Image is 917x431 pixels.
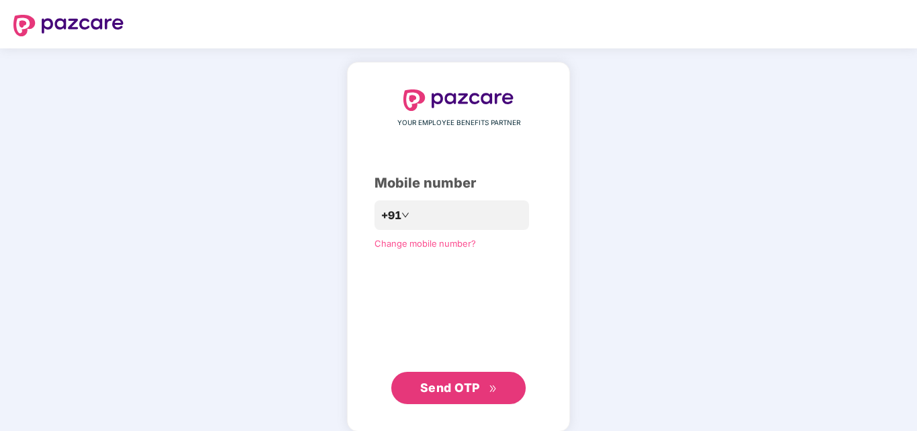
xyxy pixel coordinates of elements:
[374,238,476,249] a: Change mobile number?
[403,89,514,111] img: logo
[420,381,480,395] span: Send OTP
[401,211,409,219] span: down
[397,118,520,128] span: YOUR EMPLOYEE BENEFITS PARTNER
[391,372,526,404] button: Send OTPdouble-right
[489,385,497,393] span: double-right
[374,173,543,194] div: Mobile number
[381,207,401,224] span: +91
[13,15,124,36] img: logo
